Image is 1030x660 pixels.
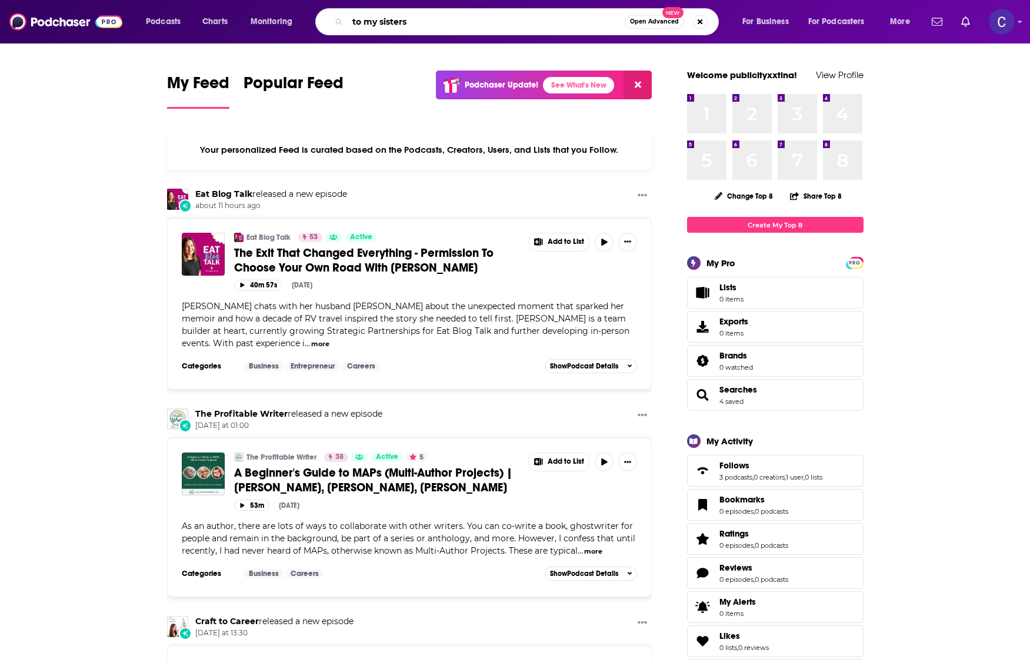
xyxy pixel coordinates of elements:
span: Exports [719,316,748,327]
div: Search podcasts, credits, & more... [326,8,730,35]
span: about 11 hours ago [195,201,347,211]
span: Add to List [548,237,584,246]
span: Lists [691,284,715,301]
span: For Podcasters [808,14,865,30]
a: Charts [195,12,235,31]
span: Active [376,451,398,463]
img: The Exit That Changed Everything - Permission To Choose Your Own Road With Dan Porta [182,233,225,276]
span: , [804,473,805,481]
a: 0 lists [805,473,822,481]
span: Ratings [719,528,749,539]
h3: Categories [182,361,235,371]
span: 53 [309,232,318,243]
a: 0 episodes [719,541,754,550]
a: Careers [286,569,324,578]
span: Open Advanced [630,19,679,25]
a: 0 podcasts [755,507,788,515]
a: Popular Feed [244,73,344,109]
img: website_grey.svg [19,31,28,40]
button: Show More Button [633,408,652,423]
span: Likes [687,625,864,657]
a: Active [371,453,403,462]
button: 5 [406,453,427,462]
a: Ratings [719,528,788,539]
button: Change Top 8 [708,189,781,203]
button: Show More Button [618,233,637,252]
button: open menu [138,12,196,31]
img: A Beginner's Guide to MAPs (Multi-Author Projects) | Mary Felkins, Dalyn Weller, Kit Morgan [182,453,225,495]
a: Craft to Career [195,616,259,627]
a: The Exit That Changed Everything - Permission To Choose Your Own Road With [PERSON_NAME] [234,246,520,275]
a: Brands [719,350,753,361]
span: My Alerts [719,597,756,607]
img: tab_domain_overview_orange.svg [32,68,41,78]
button: 40m 57s [234,280,282,291]
a: Searches [691,387,715,403]
span: Searches [687,379,864,411]
h3: released a new episode [195,189,347,200]
a: Bookmarks [691,497,715,513]
a: Careers [342,361,380,371]
div: Domain: [DOMAIN_NAME] [31,31,129,40]
span: Searches [719,384,757,395]
img: The Profitable Writer [167,408,188,430]
span: Bookmarks [687,489,864,521]
button: ShowPodcast Details [545,567,638,581]
button: open menu [242,12,308,31]
span: For Business [742,14,789,30]
a: 53 [298,233,322,242]
h3: released a new episode [195,616,354,627]
span: A Beginner's Guide to MAPs (Multi-Author Projects) | [PERSON_NAME], [PERSON_NAME], [PERSON_NAME] [234,465,512,495]
button: open menu [882,12,925,31]
a: My Feed [167,73,229,109]
button: Show More Button [618,453,637,471]
span: 0 items [719,295,744,303]
span: ... [578,545,583,556]
a: Follows [719,460,822,471]
a: The Profitable Writer [246,453,316,462]
span: Brands [719,350,747,361]
span: Reviews [719,562,752,573]
img: The Profitable Writer [234,453,244,462]
span: Logged in as publicityxxtina [989,9,1015,35]
button: open menu [734,12,804,31]
a: 4 saved [719,397,744,406]
a: Business [244,569,284,578]
a: A Beginner's Guide to MAPs (Multi-Author Projects) | [PERSON_NAME], [PERSON_NAME], [PERSON_NAME] [234,465,520,495]
span: Active [350,232,372,243]
a: Podchaser - Follow, Share and Rate Podcasts [9,11,122,33]
a: 3 podcasts [719,473,752,481]
span: More [890,14,910,30]
a: Show notifications dropdown [956,12,975,32]
img: Craft to Career [167,616,188,637]
a: Ratings [691,531,715,547]
span: , [785,473,786,481]
span: , [754,541,755,550]
div: New Episode [179,199,192,212]
span: Exports [691,319,715,335]
a: 0 podcasts [755,575,788,584]
span: Show Podcast Details [550,362,618,370]
a: Eat Blog Talk [234,233,244,242]
span: Lists [719,282,744,293]
button: Share Top 8 [789,185,842,207]
a: See What's New [543,77,614,93]
h3: Categories [182,569,235,578]
span: Monitoring [251,14,292,30]
a: View Profile [816,69,864,81]
div: Domain Overview [45,69,105,77]
span: Popular Feed [244,73,344,100]
span: , [737,644,738,652]
a: 0 episodes [719,507,754,515]
span: Reviews [687,557,864,589]
a: Follows [691,463,715,479]
span: ... [305,338,310,349]
div: Your personalized Feed is curated based on the Podcasts, Creators, Users, and Lists that you Follow. [167,130,652,170]
span: My Alerts [691,599,715,615]
a: Create My Top 8 [687,217,864,233]
p: Podchaser Update! [465,80,538,90]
